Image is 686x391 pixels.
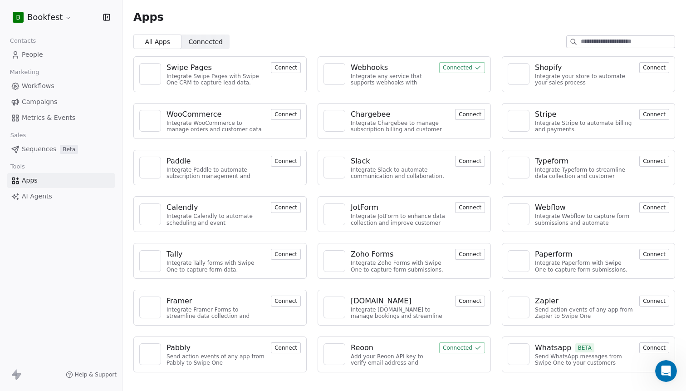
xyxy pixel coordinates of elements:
img: NA [512,161,525,174]
img: NA [143,301,157,314]
p: The team can also help [44,11,113,20]
div: Integrate Paperform with Swipe One to capture form submissions. [535,260,634,273]
a: Paddle [167,156,265,167]
img: NA [512,347,525,361]
button: Connect [271,249,301,260]
button: Connect [271,202,301,213]
button: Connect [455,296,485,307]
textarea: Message… [8,278,174,294]
div: Integrate JotForm to enhance data collection and improve customer engagement. [351,213,450,226]
a: Calendly [167,202,265,213]
div: Integrate Typeform to streamline data collection and customer engagement. [535,167,634,180]
button: Send a message… [156,294,170,308]
a: Pabbly [167,342,265,353]
a: NA [323,297,345,318]
img: NA [328,347,341,361]
span: Beta [60,145,78,154]
button: Connect [639,156,669,167]
div: Integrate your store to automate your sales process [535,73,634,86]
img: NA [512,208,525,221]
iframe: Intercom live chat [655,360,677,382]
img: NA [328,254,341,268]
a: Metrics & Events [7,110,115,125]
div: Zapier [535,296,559,307]
button: Connect [455,156,485,167]
img: NA [143,254,157,268]
div: Integrate Zoho Forms with Swipe One to capture form submissions. [351,260,450,273]
button: Connect [271,156,301,167]
a: Webflow [535,202,634,213]
a: Zapier [535,296,634,307]
div: Integrate Tally forms with Swipe One to capture form data. [167,260,265,273]
img: NA [512,301,525,314]
a: Connect [271,63,301,72]
a: NA [139,343,161,365]
a: Connect [271,203,301,212]
div: Calendly [167,202,198,213]
a: Connect [639,297,669,305]
div: Integrate Stripe to automate billing and payments. [535,120,634,133]
div: Paperform [535,249,573,260]
a: Connect [271,297,301,305]
a: NA [139,63,161,85]
a: People [7,47,115,62]
a: Connect [271,157,301,165]
button: Connect [639,296,669,307]
div: Tally [167,249,182,260]
a: NA [139,110,161,132]
span: People [22,50,43,59]
a: Zoho Forms [351,249,450,260]
div: Paddle [167,156,191,167]
img: NA [512,67,525,81]
button: Home [142,4,159,21]
img: NA [143,347,157,361]
span: Apps [133,10,164,24]
a: NA [139,157,161,178]
a: Swipe Pages [167,62,265,73]
div: Swipe Pages [167,62,212,73]
img: NA [143,161,157,174]
img: NA [143,114,157,128]
a: Campaigns [7,94,115,109]
a: NA [508,343,529,365]
img: NA [328,114,341,128]
a: [DOMAIN_NAME] [351,296,450,307]
div: Chargebee [351,109,390,120]
a: JotForm [351,202,450,213]
div: hi there [142,56,167,65]
button: go back [6,4,23,21]
div: Stripe [535,109,556,120]
button: Connect [455,202,485,213]
div: Whatsapp [535,342,572,353]
a: Connect [455,297,485,305]
a: Connect [639,250,669,258]
button: Connect [639,109,669,120]
img: NA [328,161,341,174]
a: Connect [455,110,485,119]
div: Pabbly [167,342,191,353]
a: NA [508,110,529,132]
div: Send WhatsApp messages from Swipe One to your customers [535,353,634,366]
a: Tally [167,249,265,260]
button: Start recording [58,297,65,304]
a: Connect [639,343,669,352]
a: NA [323,203,345,225]
a: Reoon [351,342,434,353]
div: JotForm [351,202,378,213]
img: NA [512,114,525,128]
a: Connect [455,203,485,212]
a: NA [508,63,529,85]
button: Connect [271,62,301,73]
div: Integrate Calendly to automate scheduling and event management. [167,213,265,226]
span: Help & Support [75,371,117,378]
div: Integrate Chargebee to manage subscription billing and customer data. [351,120,450,133]
div: Integrate Framer Forms to streamline data collection and customer engagement. [167,307,265,320]
a: Connect [271,110,301,119]
span: Tools [6,160,29,173]
img: Profile image for Fin [26,5,40,20]
a: Stripe [535,109,634,120]
img: NA [328,67,341,81]
a: Help & Support [66,371,117,378]
button: Upload attachment [43,297,50,304]
span: Connected [189,37,223,47]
